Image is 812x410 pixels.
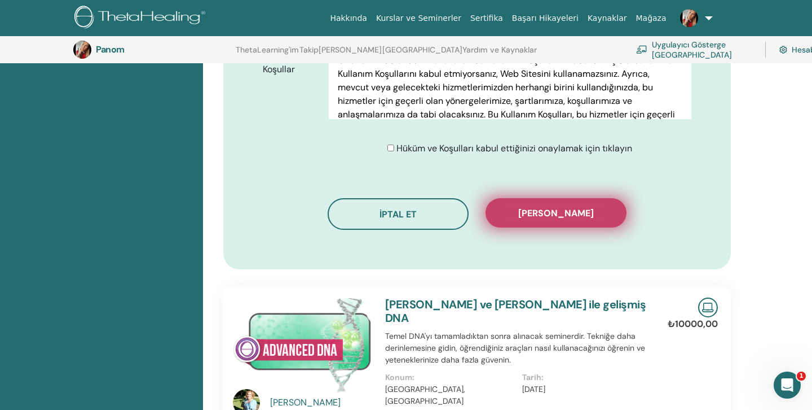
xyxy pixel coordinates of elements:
[385,383,515,407] p: [GEOGRAPHIC_DATA], [GEOGRAPHIC_DATA]
[73,41,91,59] img: default.jpg
[325,8,372,29] a: Hakkında
[486,198,626,228] button: [PERSON_NAME]
[385,330,659,366] p: Temel DNA'yı tamamladıktan sonra alınacak seminerdir. Tekniğe daha derinlemesine gidin, öğrendiği...
[396,142,632,154] span: Hüküm ve Koşulları kabul ettiğinizi onaylamak için tıklayın
[96,44,209,55] h3: Panom
[779,44,787,55] img: cog.svg
[236,45,299,63] a: ThetaLearning'im
[522,383,652,395] p: [DATE]
[372,8,466,29] a: Kurslar ve Seminerler
[233,298,372,392] img: Gelişmiş DNA
[797,372,806,381] span: 1
[668,317,718,331] p: ₺10000,00
[382,45,462,63] a: [GEOGRAPHIC_DATA]
[466,8,507,29] a: Sertifika
[379,208,417,220] span: İPTAL ET
[636,45,647,54] img: chalkboard-teacher.svg
[319,45,382,63] a: [PERSON_NAME]
[698,298,718,317] img: Canlı Çevrimiçi Seminer
[507,8,583,29] a: Başarı Hikayeleri
[462,45,537,63] a: Yardım ve Kaynaklar
[270,396,374,409] a: [PERSON_NAME]
[518,207,594,219] span: [PERSON_NAME]
[583,8,632,29] a: Kaynaklar
[522,372,652,383] p: Tarih:
[774,372,801,399] iframe: İnterkom canlı sohbet
[636,37,752,62] a: Uygulayıcı Gösterge [GEOGRAPHIC_DATA]
[385,297,646,325] a: [PERSON_NAME] ve [PERSON_NAME] ile gelişmiş DNA
[385,372,515,383] p: Konum:
[338,40,682,149] p: LÜTFEN WEB SITESINI KULLANMADAN ÖNCE BU KULLANIM KOŞULLARINI DIKKATLICE OKUYUN. Web Sitesini kull...
[74,6,209,31] img: logo.png
[680,9,698,27] img: default.jpg
[299,45,319,63] a: Takip
[328,198,469,230] button: İPTAL ET
[631,8,670,29] a: Mağaza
